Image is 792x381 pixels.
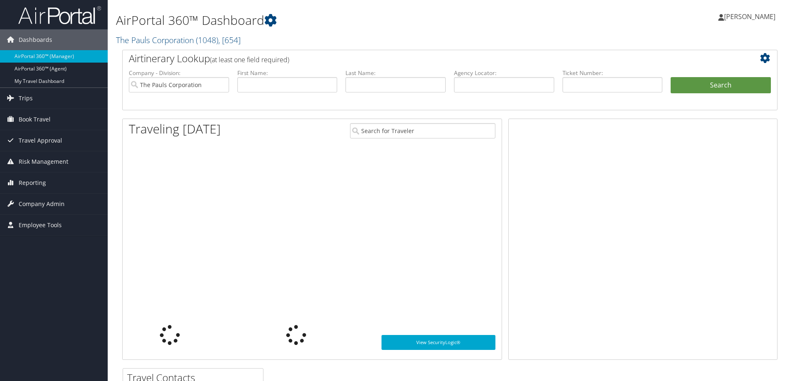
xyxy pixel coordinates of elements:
[345,69,446,77] label: Last Name:
[19,151,68,172] span: Risk Management
[196,34,218,46] span: ( 1048 )
[724,12,775,21] span: [PERSON_NAME]
[718,4,784,29] a: [PERSON_NAME]
[382,335,495,350] a: View SecurityLogic®
[19,215,62,235] span: Employee Tools
[18,5,101,25] img: airportal-logo.png
[218,34,241,46] span: , [ 654 ]
[563,69,663,77] label: Ticket Number:
[671,77,771,94] button: Search
[19,29,52,50] span: Dashboards
[19,130,62,151] span: Travel Approval
[19,172,46,193] span: Reporting
[210,55,289,64] span: (at least one field required)
[116,34,241,46] a: The Pauls Corporation
[116,12,561,29] h1: AirPortal 360™ Dashboard
[350,123,495,138] input: Search for Traveler
[237,69,338,77] label: First Name:
[19,109,51,130] span: Book Travel
[19,194,65,214] span: Company Admin
[19,88,33,109] span: Trips
[129,120,221,138] h1: Traveling [DATE]
[129,51,716,66] h2: Airtinerary Lookup
[129,69,229,77] label: Company - Division:
[454,69,554,77] label: Agency Locator:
